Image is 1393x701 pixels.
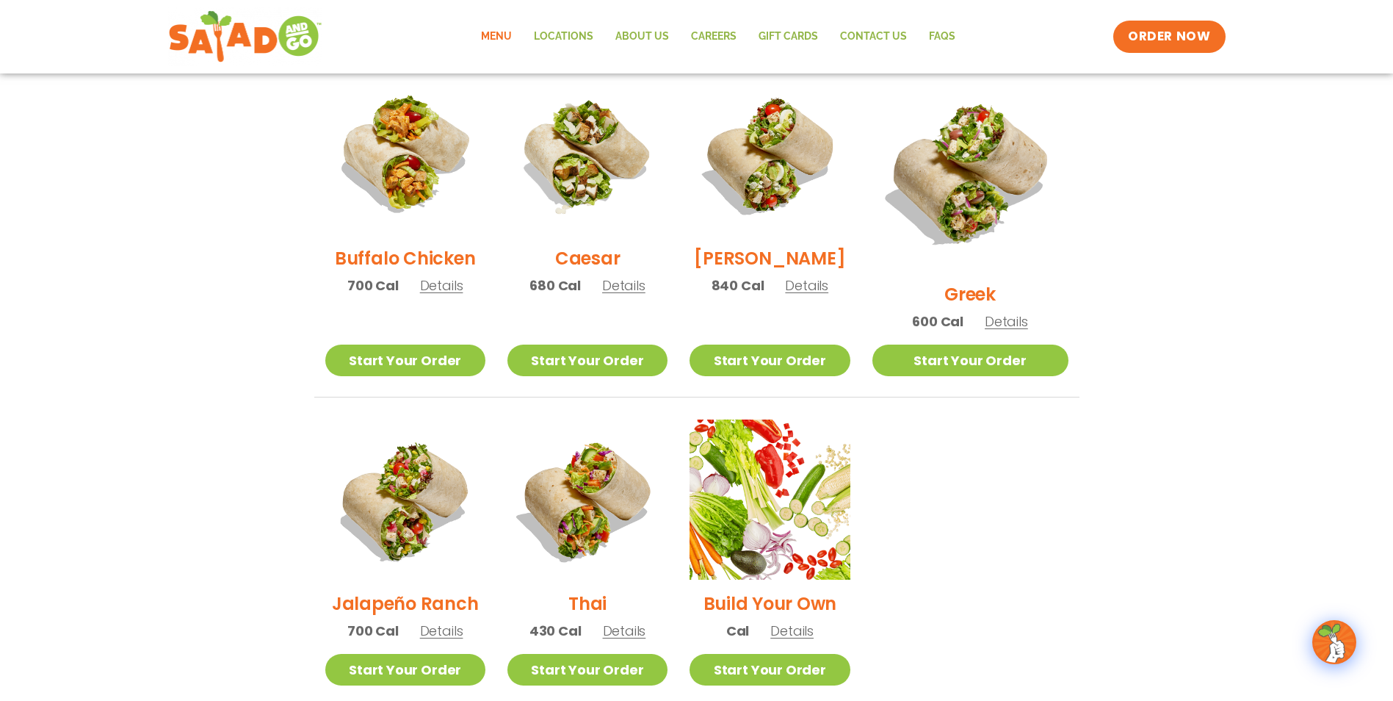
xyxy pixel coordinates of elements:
[690,345,850,376] a: Start Your Order
[347,621,399,641] span: 700 Cal
[944,281,996,307] h2: Greek
[1113,21,1225,53] a: ORDER NOW
[603,622,646,640] span: Details
[785,276,828,295] span: Details
[347,276,399,295] span: 700 Cal
[748,20,829,54] a: GIFT CARDS
[523,20,604,54] a: Locations
[1314,622,1355,663] img: wpChatIcon
[694,245,845,271] h2: [PERSON_NAME]
[829,20,918,54] a: Contact Us
[325,345,485,376] a: Start Your Order
[332,591,479,616] h2: Jalapeño Ranch
[1128,28,1210,46] span: ORDER NOW
[529,276,581,295] span: 680 Cal
[470,20,966,54] nav: Menu
[872,345,1068,376] a: Start Your Order
[420,622,463,640] span: Details
[912,312,963,331] span: 600 Cal
[690,654,850,686] a: Start Your Order
[726,621,749,641] span: Cal
[555,245,620,271] h2: Caesar
[604,20,680,54] a: About Us
[168,7,323,66] img: new-SAG-logo-768×292
[680,20,748,54] a: Careers
[325,654,485,686] a: Start Your Order
[985,312,1028,331] span: Details
[507,420,667,580] img: Product photo for Thai Wrap
[325,74,485,234] img: Product photo for Buffalo Chicken Wrap
[712,276,764,295] span: 840 Cal
[507,654,667,686] a: Start Your Order
[602,276,645,295] span: Details
[918,20,966,54] a: FAQs
[470,20,523,54] a: Menu
[335,245,475,271] h2: Buffalo Chicken
[690,420,850,580] img: Product photo for Build Your Own
[770,622,814,640] span: Details
[325,420,485,580] img: Product photo for Jalapeño Ranch Wrap
[703,591,837,616] h2: Build Your Own
[507,74,667,234] img: Product photo for Caesar Wrap
[420,276,463,295] span: Details
[568,591,607,616] h2: Thai
[507,345,667,376] a: Start Your Order
[529,621,582,641] span: 430 Cal
[690,74,850,234] img: Product photo for Cobb Wrap
[872,74,1068,270] img: Product photo for Greek Wrap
